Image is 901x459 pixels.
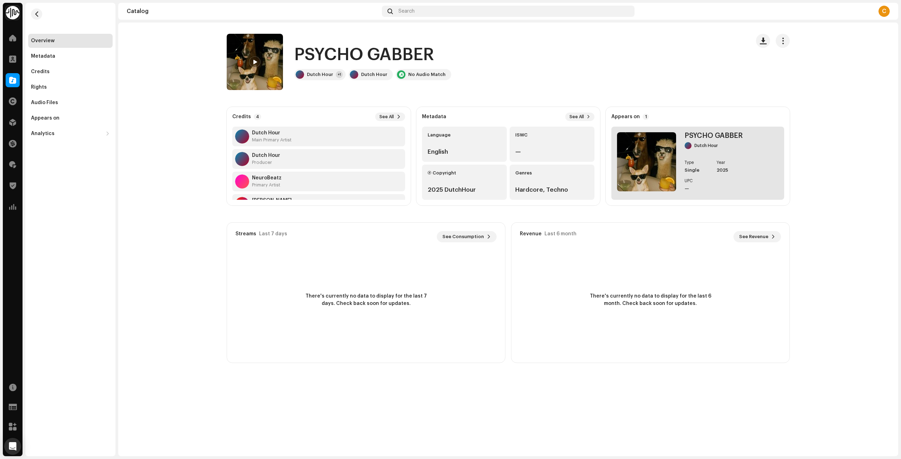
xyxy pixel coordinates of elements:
[28,65,113,79] re-m-nav-item: Credits
[31,84,47,90] div: Rights
[694,143,718,148] div: Dutch Hour
[259,231,287,237] div: Last 7 days
[685,167,711,173] div: Single
[617,132,676,191] img: c9d93920-7e77-4090-98b4-a939425ecd91
[408,72,446,77] div: No Audio Match
[515,132,589,138] div: ISWC
[587,293,714,307] span: There's currently no data to display for the last 6 month. Check back soon for updates.
[28,34,113,48] re-m-nav-item: Overview
[31,115,59,121] div: Appears on
[515,186,589,194] div: Hardcore, Techno
[252,130,291,136] strong: Dutch Hour
[428,186,501,194] div: 2025 DutchHour
[31,69,50,75] div: Credits
[611,114,640,120] strong: Appears on
[252,160,280,165] div: Producer
[717,160,743,165] div: Year
[252,137,291,143] div: Main Primary Artist
[565,113,594,121] button: See All
[252,182,282,188] div: Primary Artist
[235,231,256,237] div: Streams
[227,34,283,90] img: c9d93920-7e77-4090-98b4-a939425ecd91
[28,96,113,110] re-m-nav-item: Audio Files
[685,186,711,191] div: —
[520,231,542,237] div: Revenue
[422,114,446,120] strong: Metadata
[4,438,21,455] div: Open Intercom Messenger
[252,153,280,158] strong: Dutch Hour
[428,132,501,138] div: Language
[428,170,501,176] div: Ⓟ Copyright
[252,175,282,181] strong: NeuroBeatz
[733,231,781,242] button: See Revenue
[28,111,113,125] re-m-nav-item: Appears on
[878,6,890,17] div: C
[294,44,434,66] h1: PSYCHO GABBER
[569,114,584,120] span: See All
[28,127,113,141] re-m-nav-dropdown: Analytics
[336,71,343,78] div: +1
[739,230,768,244] span: See Revenue
[717,167,743,173] div: 2025
[31,53,55,59] div: Metadata
[685,132,743,139] div: PSYCHO GABBER
[28,80,113,94] re-m-nav-item: Rights
[31,100,58,106] div: Audio Files
[398,8,415,14] span: Search
[428,148,501,156] div: English
[361,72,387,77] div: Dutch Hour
[254,114,261,120] p-badge: 4
[127,8,379,14] div: Catalog
[307,72,333,77] div: Dutch Hour
[303,293,429,307] span: There's currently no data to display for the last 7 days. Check back soon for updates.
[6,6,20,20] img: 0f74c21f-6d1c-4dbc-9196-dbddad53419e
[375,113,405,121] button: See All
[379,114,394,120] span: See All
[252,198,292,203] strong: Koen Van Dijk
[685,160,711,165] div: Type
[515,170,589,176] div: Genres
[232,114,251,120] strong: Credits
[515,148,589,156] div: —
[643,114,649,120] p-badge: 1
[31,131,55,136] div: Analytics
[437,231,497,242] button: See Consumption
[685,179,711,183] div: UPC
[544,231,576,237] div: Last 6 month
[442,230,484,244] span: See Consumption
[28,49,113,63] re-m-nav-item: Metadata
[31,38,55,44] div: Overview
